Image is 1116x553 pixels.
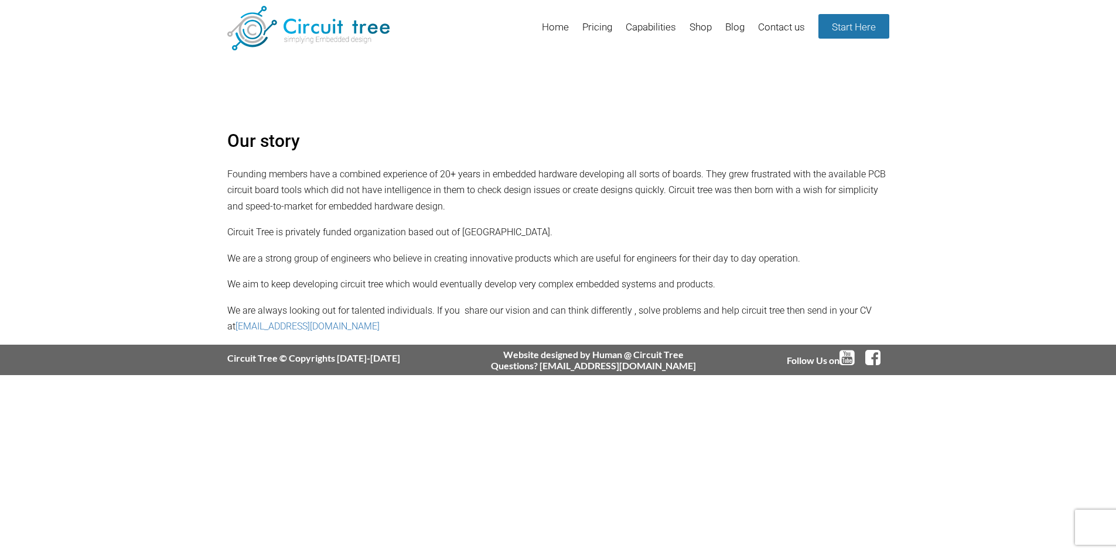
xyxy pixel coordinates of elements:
a: [EMAIL_ADDRESS][DOMAIN_NAME] [236,321,380,332]
a: Blog [725,13,745,51]
p: We are always looking out for talented individuals. If you share our vision and can think differe... [227,303,889,335]
p: We are a strong group of engineers who believe in creating innovative products which are useful f... [227,250,889,266]
img: Circuit Tree [227,6,390,50]
a: Pricing [582,13,612,51]
h2: Our story [227,126,889,156]
a: Home [542,13,569,51]
div: Website designed by Human @ Circuit Tree Questions? [EMAIL_ADDRESS][DOMAIN_NAME] [491,349,696,371]
a: Capabilities [626,13,676,51]
a: Contact us [758,13,805,51]
a: Start Here [818,14,889,39]
a: Shop [690,13,712,51]
p: We aim to keep developing circuit tree which would eventually develop very complex embedded syste... [227,276,889,292]
div: Circuit Tree © Copyrights [DATE]-[DATE] [227,352,400,363]
p: Founding members have a combined experience of 20+ years in embedded hardware developing all sort... [227,166,889,214]
div: Follow Us on [787,349,889,366]
p: Circuit Tree is privately funded organization based out of [GEOGRAPHIC_DATA]. [227,224,889,240]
